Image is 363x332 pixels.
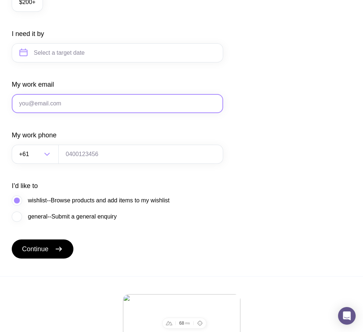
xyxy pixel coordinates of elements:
[12,181,38,190] label: I’d like to
[28,212,117,221] span: general--Submit a general enquiry
[12,29,44,38] label: I need it by
[12,239,73,259] button: Continue
[12,94,223,113] input: you@email.com
[12,80,54,89] label: My work email
[28,196,170,205] span: wishlist--Browse products and add items to my wishlist
[30,145,42,164] input: Search for option
[12,131,57,140] label: My work phone
[338,307,356,325] div: Open Intercom Messenger
[12,43,223,62] input: Select a target date
[19,145,30,164] span: +61
[12,145,59,164] div: Search for option
[58,145,223,164] input: 0400123456
[22,245,48,253] span: Continue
